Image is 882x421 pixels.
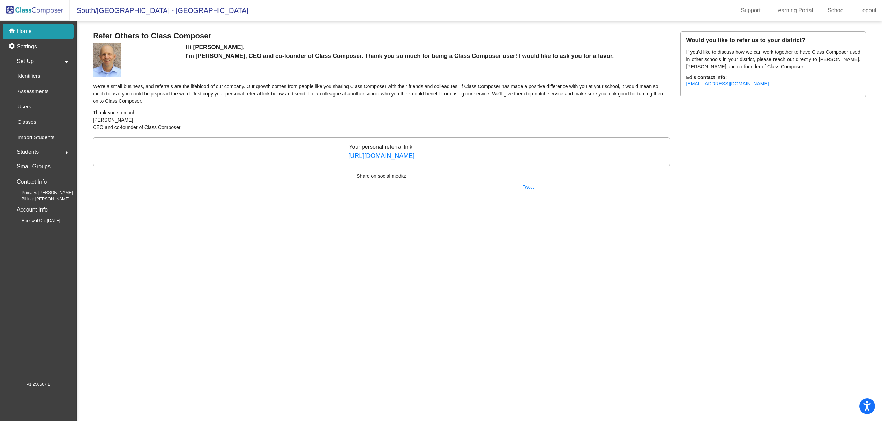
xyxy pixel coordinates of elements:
[8,43,17,51] mat-icon: settings
[186,52,670,61] p: I'm [PERSON_NAME], CEO and co-founder of Class Composer. Thank you so much for being a Class Comp...
[10,190,73,196] span: Primary: [PERSON_NAME]
[93,31,670,40] h3: Refer Others to Class Composer
[186,43,670,52] p: Hi [PERSON_NAME],
[17,147,39,157] span: Students
[686,48,860,70] p: If you'd like to discuss how we can work together to have Class Composer used in other schools in...
[93,83,670,105] p: We're a small business, and referrals are the lifeblood of our company. Our growth comes from peo...
[822,5,850,16] a: School
[93,109,670,116] p: Thank you so much!
[10,217,60,224] span: Renewal On: [DATE]
[17,133,54,141] p: Import Students
[348,152,414,159] a: [URL][DOMAIN_NAME]
[17,43,37,51] p: Settings
[17,72,40,80] p: Identifiers
[93,124,670,131] p: CEO and co-founder of Class Composer
[10,196,69,202] span: Billing: [PERSON_NAME]
[17,27,32,36] p: Home
[62,58,71,66] mat-icon: arrow_drop_down
[17,162,51,171] p: Small Groups
[93,116,670,124] p: [PERSON_NAME]
[17,87,48,95] p: Assessments
[686,37,860,44] h5: Would you like to refer us to your district?
[770,5,819,16] a: Learning Portal
[735,5,766,16] a: Support
[62,148,71,157] mat-icon: arrow_right
[70,5,248,16] span: South/[GEOGRAPHIC_DATA] - [GEOGRAPHIC_DATA]
[93,137,670,166] p: Your personal referral link:
[686,81,769,86] a: [EMAIL_ADDRESS][DOMAIN_NAME]
[854,5,882,16] a: Logout
[523,185,534,190] a: Tweet
[17,205,48,215] p: Account Info
[93,173,670,180] p: Share on social media:
[17,102,31,111] p: Users
[686,75,860,81] h6: Ed's contact info:
[17,118,36,126] p: Classes
[17,177,47,187] p: Contact Info
[17,56,34,66] span: Set Up
[8,27,17,36] mat-icon: home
